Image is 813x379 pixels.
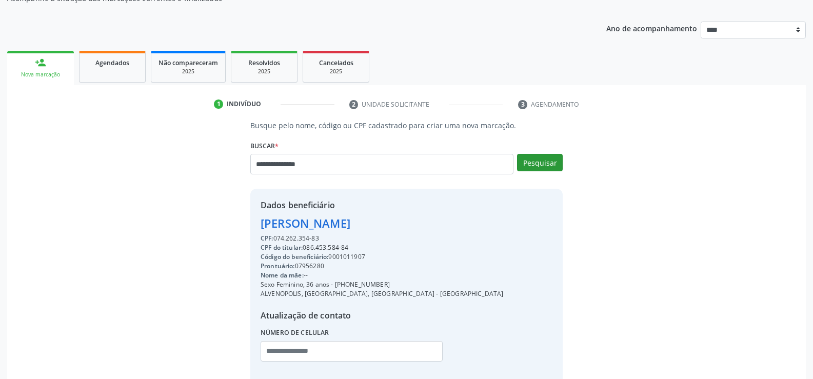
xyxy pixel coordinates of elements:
div: 07956280 [261,262,503,271]
div: person_add [35,57,46,68]
div: 074.262.354-83 [261,234,503,243]
div: 086.453.584-84 [261,243,503,252]
div: Sexo Feminino, 36 anos - [PHONE_NUMBER] [261,280,503,289]
p: Busque pelo nome, código ou CPF cadastrado para criar uma nova marcação. [250,120,563,131]
span: Código do beneficiário: [261,252,328,261]
div: Nova marcação [14,71,67,78]
span: CPF do titular: [261,243,303,252]
span: Prontuário: [261,262,295,270]
div: 2025 [239,68,290,75]
div: 1 [214,99,223,109]
label: Número de celular [261,325,329,341]
span: CPF: [261,234,273,243]
div: ALVENOPOLIS, [GEOGRAPHIC_DATA], [GEOGRAPHIC_DATA] - [GEOGRAPHIC_DATA] [261,289,503,298]
p: Ano de acompanhamento [606,22,697,34]
div: Indivíduo [227,99,261,109]
div: 9001011907 [261,252,503,262]
span: Cancelados [319,58,353,67]
div: 2025 [310,68,362,75]
div: Atualização de contato [261,309,503,322]
span: Resolvidos [248,58,280,67]
div: Dados beneficiário [261,199,503,211]
label: Buscar [250,138,279,154]
div: -- [261,271,503,280]
span: Nome da mãe: [261,271,304,280]
div: [PERSON_NAME] [261,215,503,232]
div: 2025 [158,68,218,75]
button: Pesquisar [517,154,563,171]
span: Agendados [95,58,129,67]
span: Não compareceram [158,58,218,67]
